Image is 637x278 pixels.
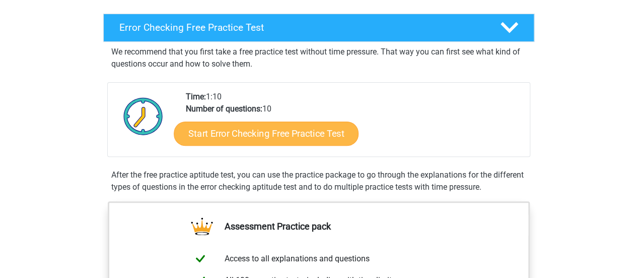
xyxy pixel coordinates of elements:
b: Time: [186,92,206,101]
a: Start Error Checking Free Practice Test [174,122,359,146]
b: Number of questions: [186,104,262,114]
a: Error Checking Free Practice Test [99,14,538,42]
h4: Error Checking Free Practice Test [119,22,484,33]
img: Clock [118,91,169,141]
div: After the free practice aptitude test, you can use the practice package to go through the explana... [107,169,530,193]
div: 1:10 10 [178,91,529,156]
p: We recommend that you first take a free practice test without time pressure. That way you can fir... [111,46,526,70]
